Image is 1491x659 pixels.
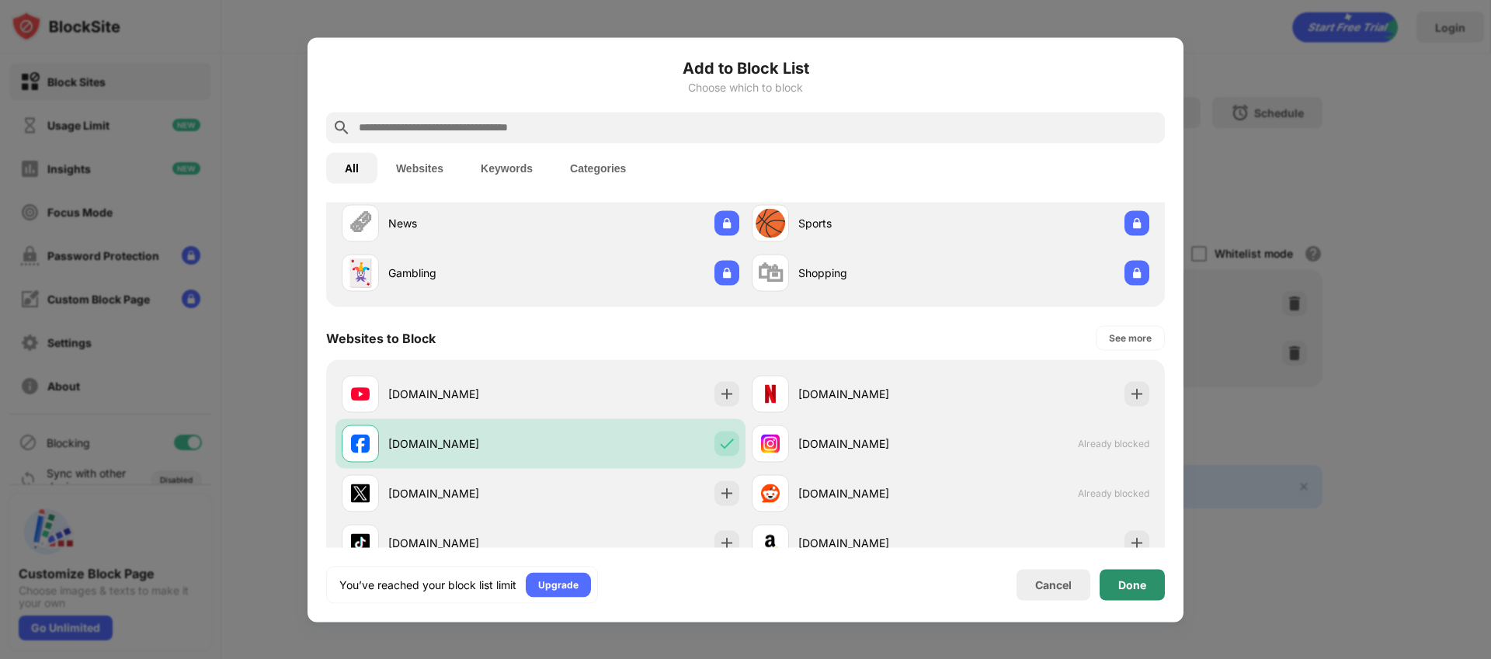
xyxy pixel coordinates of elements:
[339,577,516,592] div: You’ve reached your block list limit
[761,434,780,453] img: favicons
[757,257,784,289] div: 🛍
[326,330,436,345] div: Websites to Block
[1078,487,1149,499] span: Already blocked
[798,435,951,452] div: [DOMAIN_NAME]
[798,265,951,281] div: Shopping
[344,257,377,289] div: 🃏
[377,152,462,183] button: Websites
[326,56,1165,79] h6: Add to Block List
[798,485,951,501] div: [DOMAIN_NAME]
[351,533,370,552] img: favicons
[538,577,579,592] div: Upgrade
[798,386,951,402] div: [DOMAIN_NAME]
[1078,438,1149,449] span: Already blocked
[351,484,370,502] img: favicons
[761,484,780,502] img: favicons
[388,485,540,501] div: [DOMAIN_NAME]
[326,81,1165,93] div: Choose which to block
[761,384,780,403] img: favicons
[347,207,374,239] div: 🗞
[388,386,540,402] div: [DOMAIN_NAME]
[761,533,780,552] img: favicons
[326,152,377,183] button: All
[351,384,370,403] img: favicons
[1109,330,1152,345] div: See more
[332,118,351,137] img: search.svg
[388,265,540,281] div: Gambling
[798,215,951,231] div: Sports
[388,215,540,231] div: News
[388,435,540,452] div: [DOMAIN_NAME]
[551,152,645,183] button: Categories
[388,535,540,551] div: [DOMAIN_NAME]
[351,434,370,453] img: favicons
[754,207,787,239] div: 🏀
[1118,578,1146,591] div: Done
[1035,578,1072,591] div: Cancel
[798,535,951,551] div: [DOMAIN_NAME]
[462,152,551,183] button: Keywords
